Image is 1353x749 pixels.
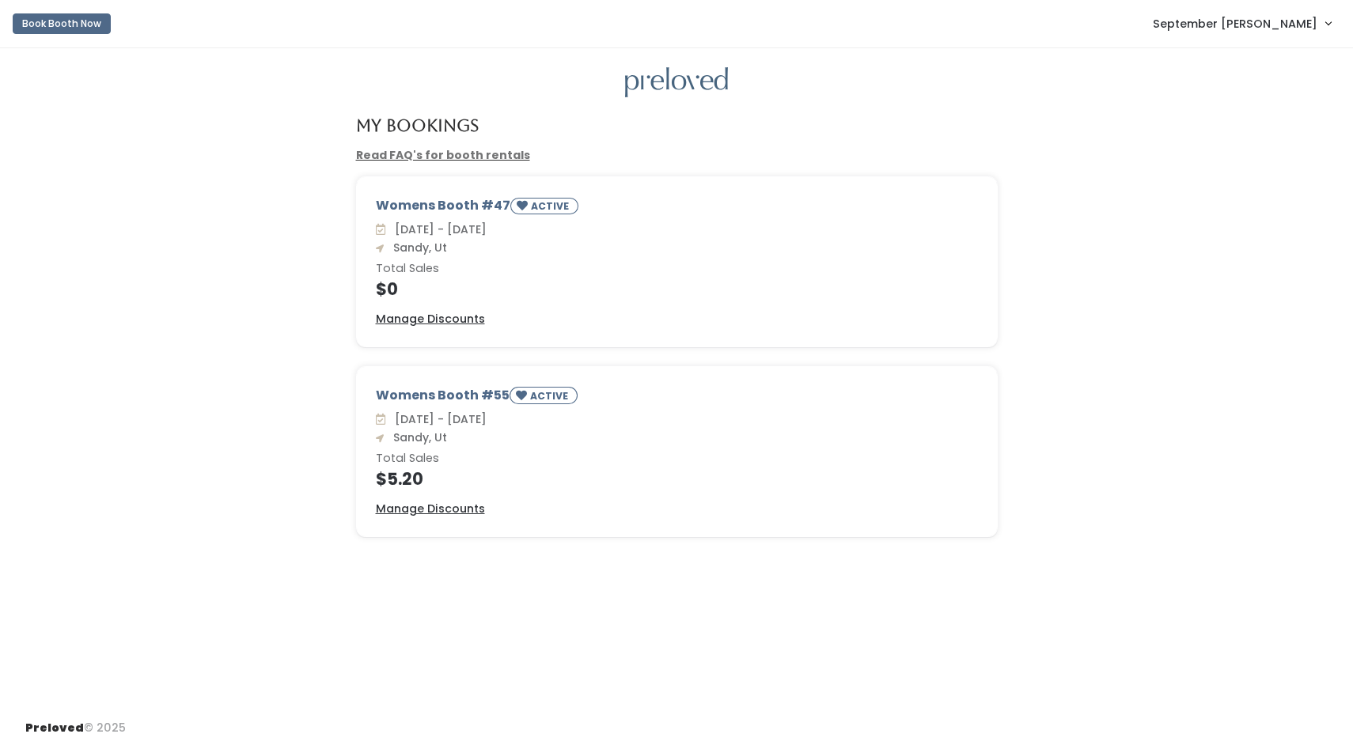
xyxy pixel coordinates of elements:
a: Manage Discounts [376,501,485,517]
h4: $0 [376,280,978,298]
span: Sandy, Ut [387,240,447,255]
h4: $5.20 [376,470,978,488]
u: Manage Discounts [376,311,485,327]
div: Womens Booth #55 [376,386,978,410]
span: [DATE] - [DATE] [388,221,487,237]
span: Sandy, Ut [387,429,447,445]
a: Read FAQ's for booth rentals [356,147,530,163]
small: ACTIVE [530,389,571,403]
span: Preloved [25,720,84,736]
h6: Total Sales [376,263,978,275]
h4: My Bookings [356,116,479,134]
span: September [PERSON_NAME] [1153,15,1317,32]
div: Womens Booth #47 [376,196,978,221]
img: preloved logo [625,67,728,98]
button: Book Booth Now [13,13,111,34]
h6: Total Sales [376,452,978,465]
a: Manage Discounts [376,311,485,327]
a: Book Booth Now [13,6,111,41]
span: [DATE] - [DATE] [388,411,487,427]
div: © 2025 [25,707,126,736]
a: September [PERSON_NAME] [1137,6,1347,40]
small: ACTIVE [531,199,572,213]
